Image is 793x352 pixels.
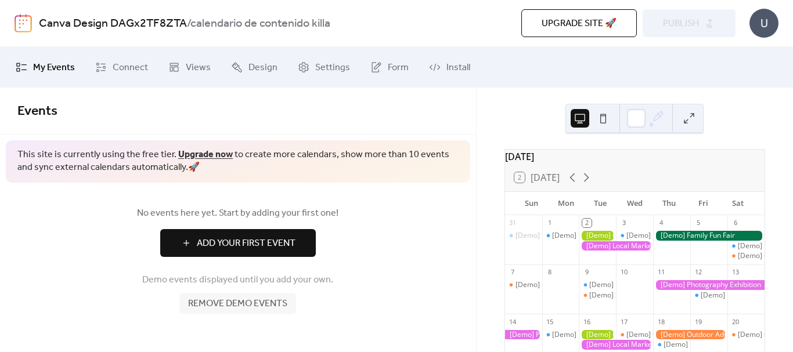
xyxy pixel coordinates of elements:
[190,13,330,35] b: calendario de contenido killa
[542,231,579,241] div: [Demo] Fitness Bootcamp
[731,317,740,326] div: 20
[616,330,653,340] div: [Demo] Culinary Cooking Class
[579,231,616,241] div: [Demo] Gardening Workshop
[589,291,676,300] div: [Demo] Seniors' Social Tea
[731,268,740,277] div: 13
[579,241,653,251] div: [Demo] Local Market
[552,231,636,241] div: [Demo] Fitness Bootcamp
[616,231,653,241] div: [Demo] Morning Yoga Bliss
[721,192,755,215] div: Sat
[619,219,628,227] div: 3
[653,340,690,350] div: [Demo] Morning Yoga Bliss
[388,61,409,75] span: Form
[653,280,765,290] div: [Demo] Photography Exhibition
[362,52,417,83] a: Form
[15,14,32,32] img: logo
[657,219,665,227] div: 4
[505,280,542,290] div: [Demo] Book Club Gathering
[579,291,616,300] div: [Demo] Seniors' Social Tea
[17,99,57,124] span: Events
[509,317,517,326] div: 14
[542,330,579,340] div: [Demo] Morning Yoga Bliss
[17,206,459,220] span: No events here yet. Start by adding your first one!
[160,229,316,257] button: Add Your First Event
[17,148,459,175] span: This site is currently using the free tier. to create more calendars, show more than 10 events an...
[626,330,726,340] div: [Demo] Culinary Cooking Class
[315,61,350,75] span: Settings
[657,268,665,277] div: 11
[289,52,359,83] a: Settings
[33,61,75,75] span: My Events
[727,251,765,261] div: [Demo] Open Mic Night
[653,330,727,340] div: [Demo] Outdoor Adventure Day
[514,192,549,215] div: Sun
[626,231,715,241] div: [Demo] Morning Yoga Bliss
[222,52,286,83] a: Design
[142,273,333,287] span: Demo events displayed until you add your own.
[248,61,277,75] span: Design
[516,231,604,241] div: [Demo] Morning Yoga Bliss
[17,229,459,257] a: Add Your First Event
[505,330,542,340] div: [Demo] Photography Exhibition
[187,13,190,35] b: /
[505,150,765,164] div: [DATE]
[178,146,233,164] a: Upgrade now
[657,317,665,326] div: 18
[690,291,727,300] div: [Demo] Morning Yoga Bliss
[583,192,617,215] div: Tue
[589,280,677,290] div: [Demo] Morning Yoga Bliss
[579,280,616,290] div: [Demo] Morning Yoga Bliss
[701,291,789,300] div: [Demo] Morning Yoga Bliss
[186,61,211,75] span: Views
[197,237,295,251] span: Add Your First Event
[652,192,686,215] div: Thu
[546,317,554,326] div: 15
[546,219,554,227] div: 1
[653,231,765,241] div: [Demo] Family Fun Fair
[516,280,608,290] div: [Demo] Book Club Gathering
[542,17,617,31] span: Upgrade site 🚀
[86,52,157,83] a: Connect
[694,268,702,277] div: 12
[179,293,296,314] button: Remove demo events
[552,330,640,340] div: [Demo] Morning Yoga Bliss
[664,340,752,350] div: [Demo] Morning Yoga Bliss
[582,268,591,277] div: 9
[420,52,479,83] a: Install
[160,52,219,83] a: Views
[39,13,187,35] a: Canva Design DAGx2TF8ZTA
[727,241,765,251] div: [Demo] Morning Yoga Bliss
[446,61,470,75] span: Install
[731,219,740,227] div: 6
[694,317,702,326] div: 19
[188,297,287,311] span: Remove demo events
[549,192,583,215] div: Mon
[509,219,517,227] div: 31
[694,219,702,227] div: 5
[546,268,554,277] div: 8
[505,231,542,241] div: [Demo] Morning Yoga Bliss
[619,317,628,326] div: 17
[579,330,616,340] div: [Demo] Gardening Workshop
[509,268,517,277] div: 7
[582,317,591,326] div: 16
[618,192,652,215] div: Wed
[521,9,637,37] button: Upgrade site 🚀
[579,340,653,350] div: [Demo] Local Market
[749,9,778,38] div: U
[7,52,84,83] a: My Events
[619,268,628,277] div: 10
[686,192,720,215] div: Fri
[582,219,591,227] div: 2
[113,61,148,75] span: Connect
[727,330,765,340] div: [Demo] Open Mic Night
